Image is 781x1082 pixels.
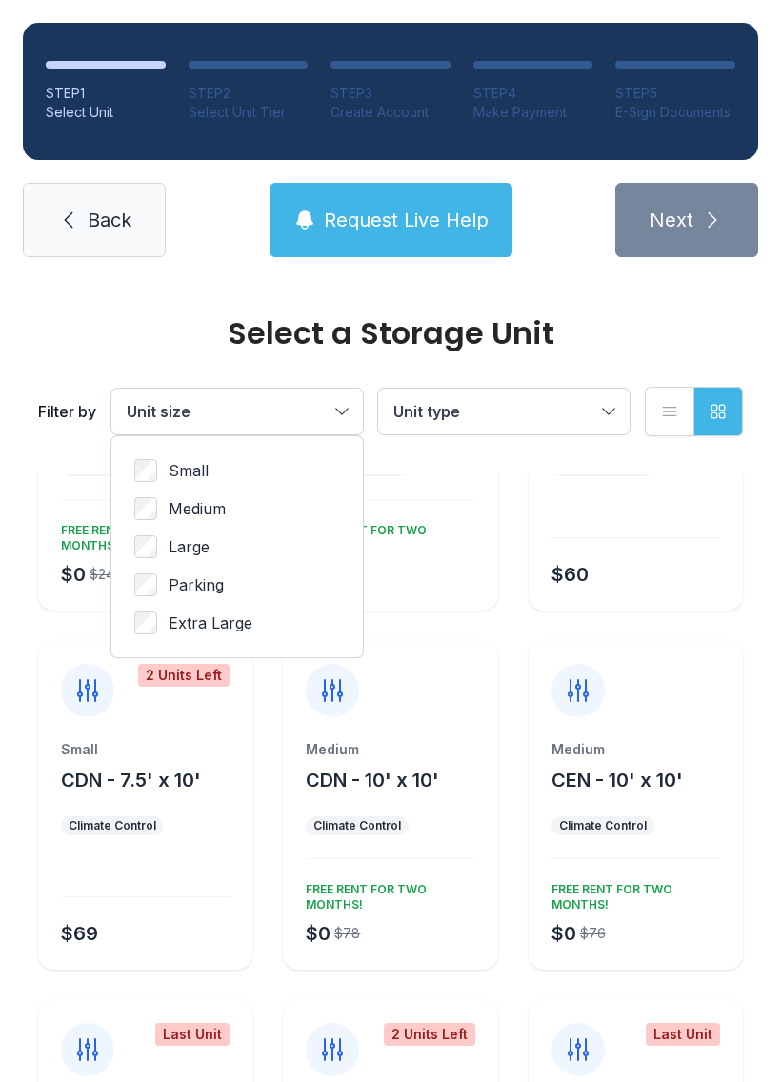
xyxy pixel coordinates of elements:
span: Request Live Help [324,207,489,233]
div: 2 Units Left [384,1023,475,1046]
div: FREE RENT FOR TWO MONTHS! [544,874,720,912]
input: Large [134,535,157,558]
div: $60 [551,561,589,588]
div: STEP 3 [330,84,451,103]
div: Medium [551,740,720,759]
div: STEP 2 [189,84,309,103]
div: STEP 4 [473,84,593,103]
div: Last Unit [646,1023,720,1046]
div: FREE RENT FOR TWO MONTHS! [53,515,230,553]
div: Medium [306,740,474,759]
div: Select a Storage Unit [38,318,743,349]
div: Small [61,740,230,759]
div: Climate Control [313,818,401,833]
div: $0 [61,561,86,588]
div: $69 [61,920,98,947]
span: Unit type [393,402,460,421]
input: Extra Large [134,611,157,634]
div: Create Account [330,103,451,122]
span: Medium [169,497,226,520]
span: Parking [169,573,224,596]
span: CDN - 10' x 10' [306,769,439,791]
button: CEN - 10' x 10' [551,767,683,793]
div: Select Unit [46,103,166,122]
div: STEP 1 [46,84,166,103]
div: Climate Control [69,818,156,833]
div: $0 [306,920,330,947]
div: FREE RENT FOR TWO MONTHS! [298,874,474,912]
span: Next [650,207,693,233]
div: 2 Units Left [138,664,230,687]
span: Small [169,459,209,482]
div: Make Payment [473,103,593,122]
span: Large [169,535,210,558]
input: Small [134,459,157,482]
span: CDN - 7.5' x 10' [61,769,201,791]
div: Last Unit [155,1023,230,1046]
div: E-Sign Documents [615,103,735,122]
div: STEP 5 [615,84,735,103]
span: CEN - 10' x 10' [551,769,683,791]
button: CDN - 10' x 10' [306,767,439,793]
button: Unit type [378,389,630,434]
div: FREE RENT FOR TWO MONTHS! [298,515,474,553]
span: Extra Large [169,611,252,634]
div: Climate Control [559,818,647,833]
input: Parking [134,573,157,596]
div: $76 [580,924,606,943]
span: Back [88,207,131,233]
button: CDN - 7.5' x 10' [61,767,201,793]
span: Unit size [127,402,190,421]
div: Filter by [38,400,96,423]
div: Select Unit Tier [189,103,309,122]
button: Unit size [111,389,363,434]
div: $0 [551,920,576,947]
div: $24 [90,565,114,584]
div: $78 [334,924,360,943]
input: Medium [134,497,157,520]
